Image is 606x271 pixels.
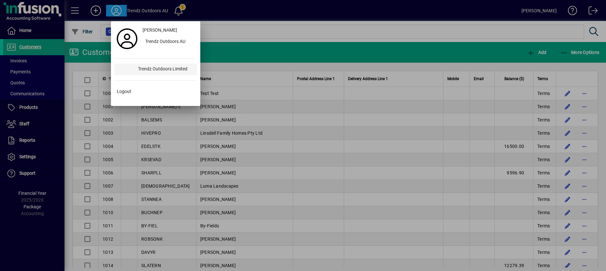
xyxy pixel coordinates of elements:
a: Profile [114,33,140,45]
span: [PERSON_NAME] [143,27,177,34]
a: [PERSON_NAME] [140,25,197,36]
span: Logout [117,88,131,95]
button: Logout [114,86,197,98]
button: Trendz Outdoors AU [140,36,197,48]
div: Trendz Outdoors Limited [133,64,197,75]
button: Trendz Outdoors Limited [114,64,197,75]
